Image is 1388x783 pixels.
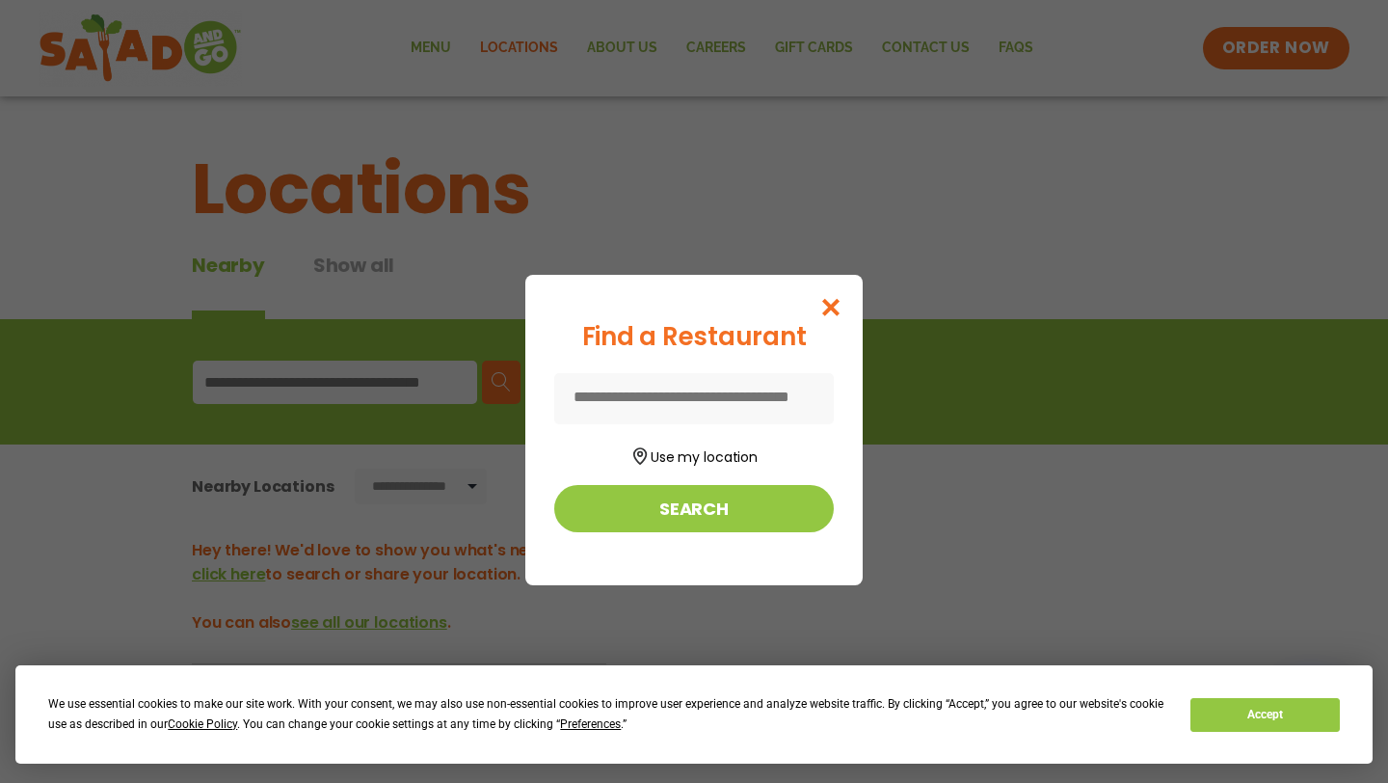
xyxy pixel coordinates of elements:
[554,485,834,532] button: Search
[168,717,237,731] span: Cookie Policy
[1190,698,1339,732] button: Accept
[15,665,1373,764] div: Cookie Consent Prompt
[800,275,863,339] button: Close modal
[48,694,1167,735] div: We use essential cookies to make our site work. With your consent, we may also use non-essential ...
[560,717,621,731] span: Preferences
[554,442,834,468] button: Use my location
[554,318,834,356] div: Find a Restaurant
